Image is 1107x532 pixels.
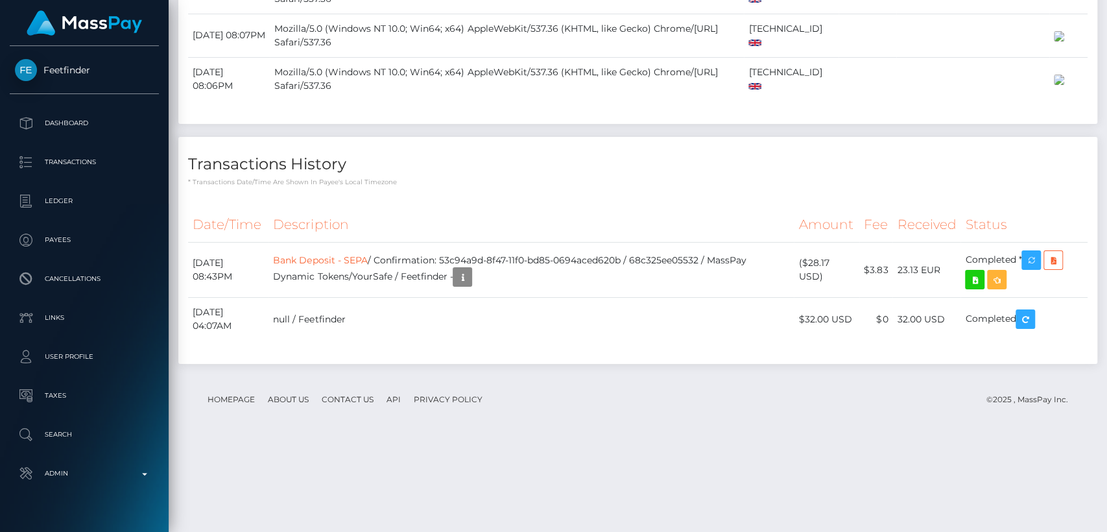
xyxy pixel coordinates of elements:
[15,347,154,367] p: User Profile
[27,10,142,36] img: MassPay Logo
[15,308,154,328] p: Links
[15,230,154,250] p: Payees
[15,464,154,483] p: Admin
[15,191,154,211] p: Ledger
[15,152,154,172] p: Transactions
[15,59,37,81] img: Feetfinder
[10,64,159,76] span: Feetfinder
[15,386,154,405] p: Taxes
[15,425,154,444] p: Search
[15,269,154,289] p: Cancellations
[15,114,154,133] p: Dashboard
